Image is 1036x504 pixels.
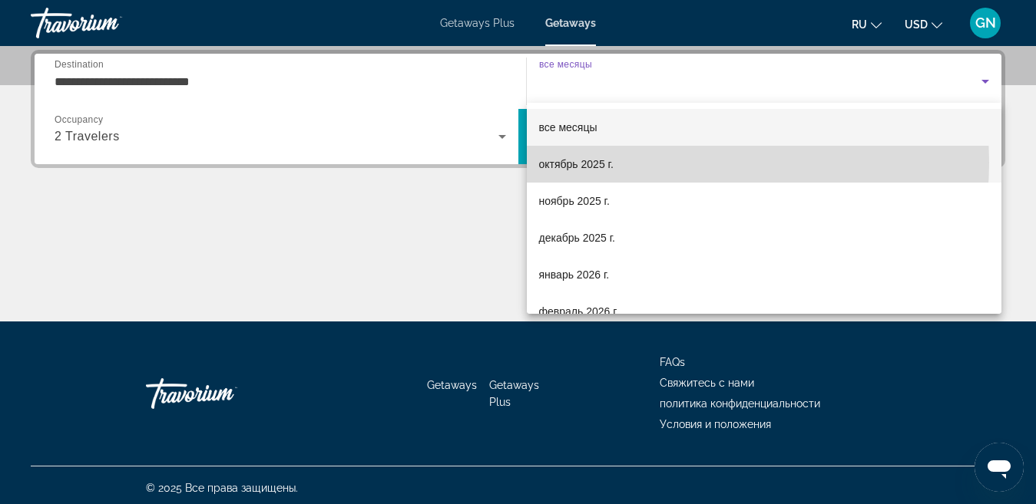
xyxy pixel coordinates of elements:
span: февраль 2026 г. [539,302,619,321]
span: октябрь 2025 г. [539,155,614,173]
span: январь 2026 г. [539,265,610,284]
iframe: Кнопка запуска окна обмена сообщениями [975,443,1024,492]
span: ноябрь 2025 г. [539,192,610,210]
span: декабрь 2025 г. [539,229,615,247]
span: все месяцы [539,121,597,133]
